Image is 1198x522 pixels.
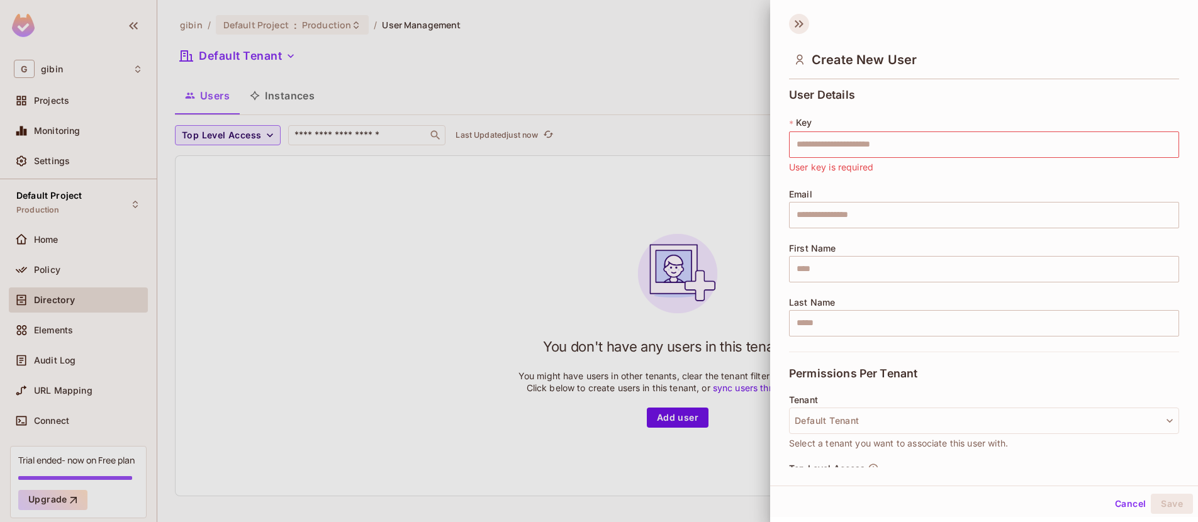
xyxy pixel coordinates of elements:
[796,118,812,128] span: Key
[789,243,836,253] span: First Name
[789,160,873,174] span: User key is required
[789,89,855,101] span: User Details
[812,52,917,67] span: Create New User
[789,395,818,405] span: Tenant
[789,464,865,474] span: Top Level Access
[789,297,835,308] span: Last Name
[789,367,917,380] span: Permissions Per Tenant
[789,408,1179,434] button: Default Tenant
[1151,494,1193,514] button: Save
[789,436,1008,450] span: Select a tenant you want to associate this user with.
[1110,494,1151,514] button: Cancel
[789,189,812,199] span: Email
